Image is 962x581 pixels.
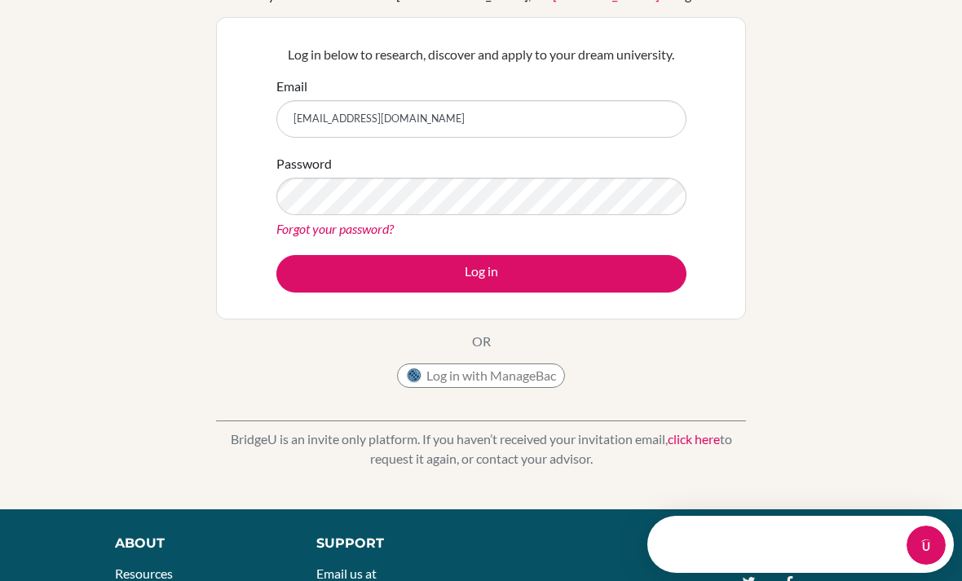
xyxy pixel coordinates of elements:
label: Password [276,154,332,174]
div: Open Intercom Messenger [7,7,316,51]
div: Need help? [17,14,267,27]
button: Log in with ManageBac [397,363,565,388]
p: Log in below to research, discover and apply to your dream university. [276,45,686,64]
button: Log in [276,255,686,293]
a: click here [668,431,720,447]
iframe: Intercom live chat [907,526,946,565]
div: About [115,534,280,553]
p: BridgeU is an invite only platform. If you haven’t received your invitation email, to request it ... [216,429,746,469]
a: Forgot your password? [276,221,394,236]
div: The team typically replies in a few minutes. [17,27,267,44]
div: Support [316,534,466,553]
p: OR [472,332,491,351]
iframe: Intercom live chat discovery launcher [647,516,954,573]
a: Resources [115,566,173,581]
label: Email [276,77,307,96]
